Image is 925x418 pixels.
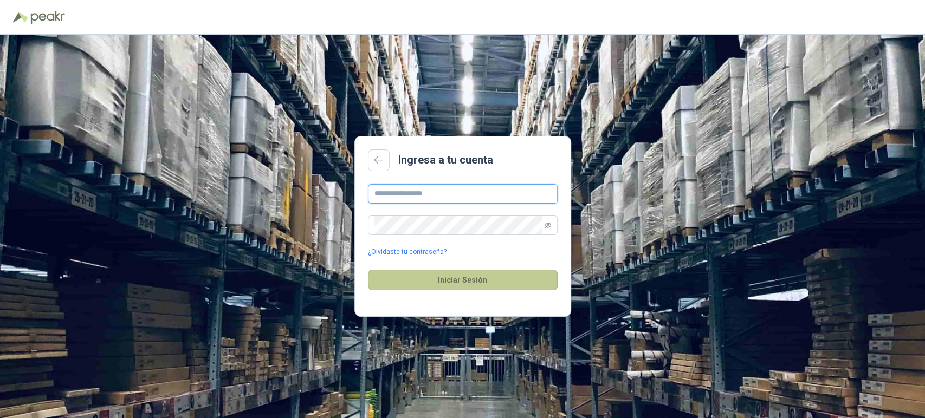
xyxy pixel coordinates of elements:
button: Iniciar Sesión [368,270,558,290]
a: ¿Olvidaste tu contraseña? [368,247,447,257]
img: Peakr [30,11,65,24]
span: eye-invisible [545,222,551,228]
h2: Ingresa a tu cuenta [398,152,493,168]
img: Logo [13,12,28,23]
